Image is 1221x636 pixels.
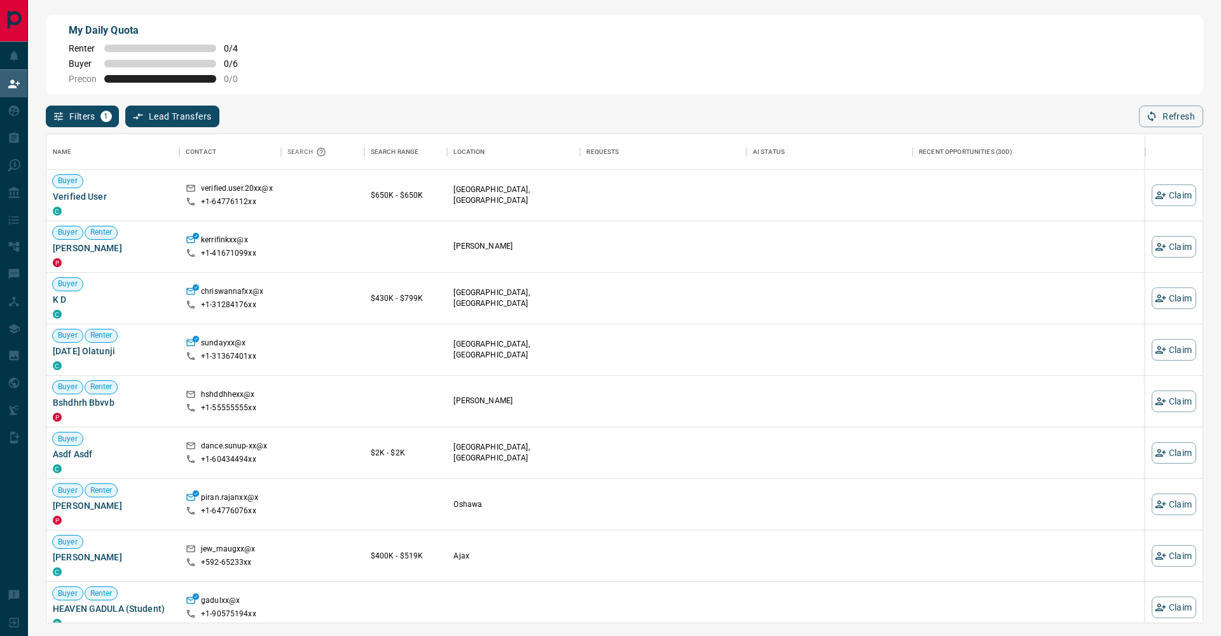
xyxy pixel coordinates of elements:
[1152,287,1196,309] button: Claim
[53,176,83,186] span: Buyer
[371,447,441,459] p: $2K - $2K
[53,207,62,216] div: condos.ca
[53,242,173,254] span: [PERSON_NAME]
[453,134,485,170] div: Location
[85,382,118,392] span: Renter
[46,134,179,170] div: Name
[53,464,62,473] div: condos.ca
[53,330,83,341] span: Buyer
[201,492,258,506] p: piran.rajanxx@x
[53,619,62,628] div: condos.ca
[371,550,441,562] p: $400K - $519K
[580,134,746,170] div: Requests
[69,23,252,38] p: My Daily Quota
[53,602,173,615] span: HEAVEN GADULA (Student)
[201,454,256,465] p: +1- 60434494xx
[69,59,97,69] span: Buyer
[53,485,83,496] span: Buyer
[53,567,62,576] div: condos.ca
[453,442,574,464] p: [GEOGRAPHIC_DATA], [GEOGRAPHIC_DATA]
[201,609,256,619] p: +1- 90575194xx
[53,310,62,319] div: condos.ca
[453,241,574,252] p: [PERSON_NAME]
[1152,339,1196,361] button: Claim
[46,106,119,127] button: Filters1
[53,190,173,203] span: Verified User
[53,434,83,445] span: Buyer
[53,396,173,409] span: Bshdhrh Bbvvb
[53,448,173,460] span: Asdf Asdf
[1139,106,1203,127] button: Refresh
[53,361,62,370] div: condos.ca
[1152,494,1196,515] button: Claim
[201,300,256,310] p: +1- 31284176xx
[747,134,913,170] div: AI Status
[224,59,252,69] span: 0 / 6
[201,595,240,609] p: gadulxx@x
[53,258,62,267] div: property.ca
[53,537,83,548] span: Buyer
[753,134,785,170] div: AI Status
[1152,236,1196,258] button: Claim
[1152,442,1196,464] button: Claim
[453,184,574,206] p: [GEOGRAPHIC_DATA], [GEOGRAPHIC_DATA]
[1152,184,1196,206] button: Claim
[371,190,441,201] p: $650K - $650K
[53,588,83,599] span: Buyer
[85,485,118,496] span: Renter
[913,134,1145,170] div: Recent Opportunities (30d)
[125,106,220,127] button: Lead Transfers
[53,499,173,512] span: [PERSON_NAME]
[201,441,267,454] p: dance.sunup-xx@x
[364,134,448,170] div: Search Range
[53,551,173,563] span: [PERSON_NAME]
[53,516,62,525] div: property.ca
[1152,545,1196,567] button: Claim
[201,197,256,207] p: +1- 64776112xx
[85,330,118,341] span: Renter
[53,382,83,392] span: Buyer
[186,134,216,170] div: Contact
[224,43,252,53] span: 0 / 4
[53,293,173,306] span: K D
[447,134,580,170] div: Location
[201,557,252,568] p: +592- 65233xx
[201,389,255,403] p: hshddhhexx@x
[53,134,72,170] div: Name
[201,544,256,557] p: jew_maugxx@x
[224,74,252,84] span: 0 / 0
[1152,391,1196,412] button: Claim
[201,351,256,362] p: +1- 31367401xx
[53,345,173,357] span: [DATE] Olatunji
[53,227,83,238] span: Buyer
[102,112,111,121] span: 1
[201,403,256,413] p: +1- 55555555xx
[453,287,574,309] p: [GEOGRAPHIC_DATA], [GEOGRAPHIC_DATA]
[85,588,118,599] span: Renter
[69,43,97,53] span: Renter
[53,279,83,289] span: Buyer
[201,248,256,259] p: +1- 41671099xx
[201,183,273,197] p: verified.user.20xx@x
[1152,597,1196,618] button: Claim
[201,235,248,248] p: kerrifinkxx@x
[453,499,574,510] p: Oshawa
[201,286,263,300] p: chriswannafxx@x
[371,134,419,170] div: Search Range
[201,506,256,516] p: +1- 64776076xx
[371,293,441,304] p: $430K - $799K
[201,338,245,351] p: sundayxx@x
[85,227,118,238] span: Renter
[53,413,62,422] div: property.ca
[586,134,619,170] div: Requests
[179,134,281,170] div: Contact
[287,134,329,170] div: Search
[453,551,574,562] p: Ajax
[453,339,574,361] p: [GEOGRAPHIC_DATA], [GEOGRAPHIC_DATA]
[453,396,574,406] p: [PERSON_NAME]
[69,74,97,84] span: Precon
[919,134,1012,170] div: Recent Opportunities (30d)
